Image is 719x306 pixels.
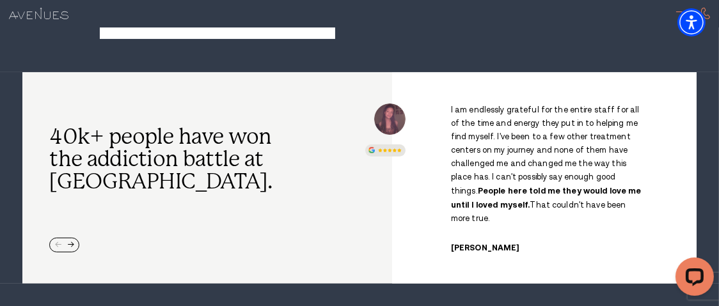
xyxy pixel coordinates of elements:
div: / [410,103,679,252]
iframe: LiveChat chat widget [665,252,719,306]
cite: [PERSON_NAME] [451,243,519,252]
div: Next slide [68,242,74,249]
p: I am endlessly grateful for the entire staff for all of the time and energy they put in to helpin... [451,103,647,226]
div: Accessibility Menu [677,8,706,36]
h2: 40k+ people have won the addiction battle at [GEOGRAPHIC_DATA]. [49,126,280,193]
strong: People here told me they would love me until I loved myself. [451,186,642,210]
